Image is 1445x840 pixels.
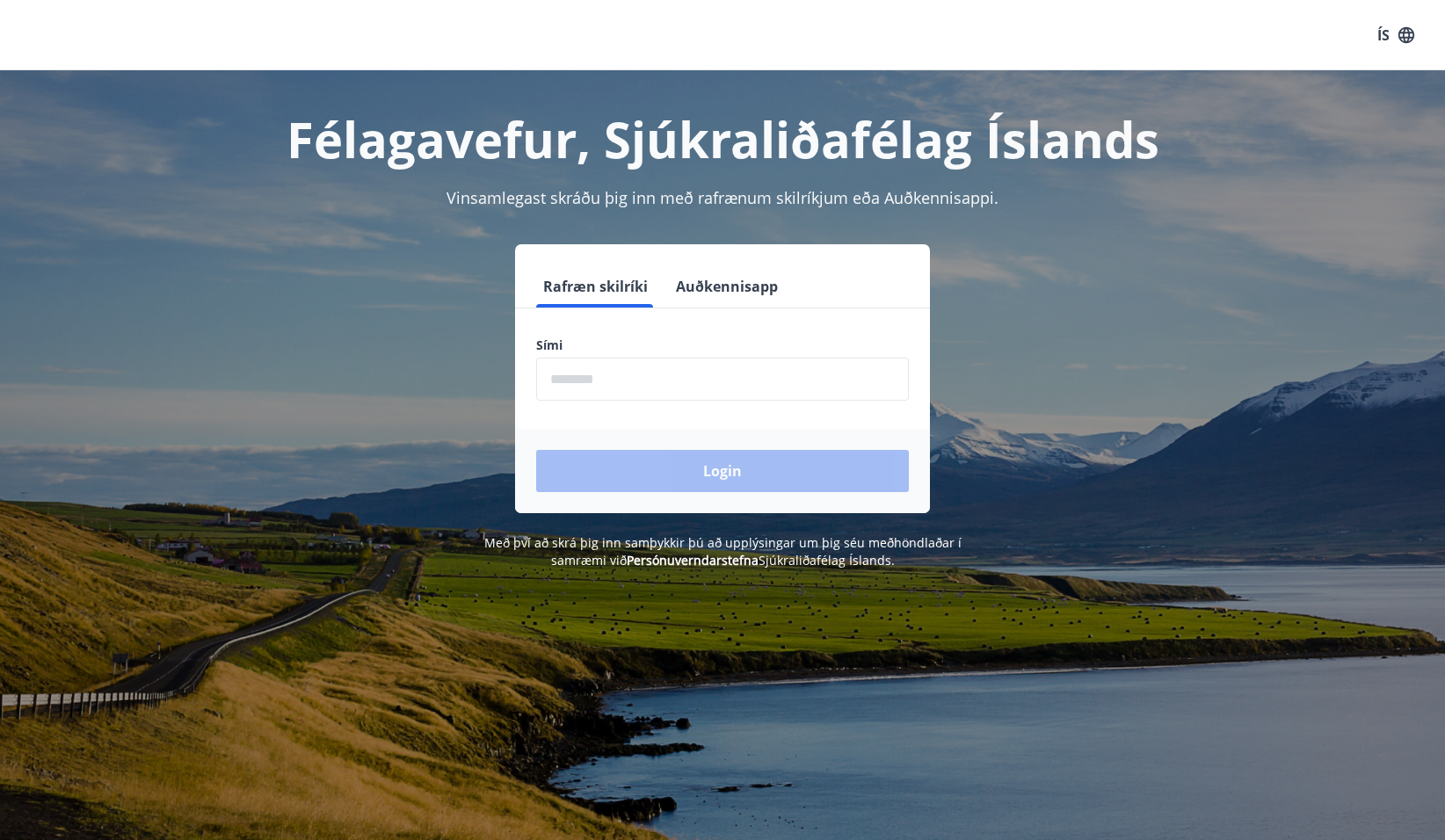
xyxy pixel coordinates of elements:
button: Auðkennisapp [669,265,785,308]
label: Sími [536,337,909,354]
span: Vinsamlegast skráðu þig inn með rafrænum skilríkjum eða Auðkennisappi. [447,187,998,208]
span: Með því að skrá þig inn samþykkir þú að upplýsingar um þig séu meðhöndlaðar í samræmi við Sjúkral... [484,534,962,568]
a: Persónuverndarstefna [627,552,759,568]
button: ÍS [1368,19,1424,51]
h1: Félagavefur, Sjúkraliðafélag Íslands [111,105,1334,172]
button: Rafræn skilríki [536,265,655,308]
